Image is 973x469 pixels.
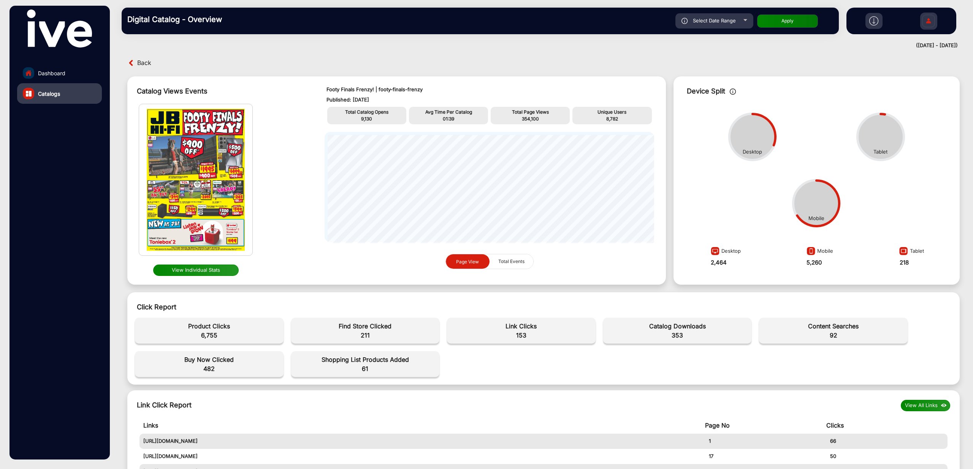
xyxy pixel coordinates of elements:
[607,322,748,331] span: Catalog Downloads
[921,9,937,35] img: Sign%20Up.svg
[137,400,192,411] div: Link Click Report
[139,355,280,364] span: Buy Now Clicked
[329,109,404,116] p: Total Catalog Opens
[897,244,924,258] div: Tablet
[808,215,824,222] div: Mobile
[757,14,818,28] button: Apply
[137,86,311,96] div: Catalog Views Events
[139,322,280,331] span: Product Clicks
[295,364,436,373] span: 61
[27,10,92,48] img: vmg-logo
[763,322,904,331] span: Content Searches
[607,331,748,340] span: 353
[805,246,817,258] img: image
[38,69,65,77] span: Dashboard
[451,322,592,331] span: Link Clicks
[131,314,956,381] div: event-details-1
[114,42,958,49] div: ([DATE] - [DATE])
[826,449,948,464] td: 50
[137,302,950,312] div: Click Report
[687,87,725,95] span: Device Split
[730,89,736,95] img: icon
[709,246,721,258] img: image
[901,400,950,411] button: View All Links
[574,109,650,116] p: Unique Users
[693,17,736,24] span: Select Date Range
[763,331,904,340] span: 92
[494,254,529,269] span: Total Events
[139,417,705,434] td: Links
[490,254,533,269] button: Total Events
[826,417,948,434] td: Clicks
[606,116,618,122] span: 8,782
[361,116,372,122] span: 9,130
[743,148,762,156] div: Desktop
[295,355,436,364] span: Shopping List Products Added
[711,259,727,266] strong: 2,464
[17,83,102,104] a: Catalogs
[869,16,878,25] img: h2download.svg
[443,116,454,122] span: 01:39
[326,96,653,104] p: Published: [DATE]
[705,434,826,449] td: 1
[139,449,705,464] td: [URL][DOMAIN_NAME]
[295,322,436,331] span: Find Store Clicked
[446,254,490,269] button: Page View
[411,109,486,116] p: Avg Time Per Catalog
[451,331,592,340] span: 153
[522,116,539,122] span: 354,100
[25,70,32,76] img: home
[127,59,135,67] img: back arrow
[873,148,887,156] div: Tablet
[153,265,239,276] button: View Individual Stats
[493,109,568,116] p: Total Page Views
[127,15,234,24] h3: Digital Catalog - Overview
[705,449,826,464] td: 17
[38,90,60,98] span: Catalogs
[139,104,252,255] img: img
[445,254,534,269] mat-button-toggle-group: graph selection
[139,364,280,373] span: 482
[897,246,910,258] img: image
[709,244,741,258] div: Desktop
[26,91,32,97] img: catalog
[326,86,653,93] p: Footy Finals Frenzy! | footy-finals-frenzy
[681,18,688,24] img: icon
[807,259,822,266] strong: 5,260
[900,259,909,266] strong: 218
[826,434,948,449] td: 66
[17,63,102,83] a: Dashboard
[137,57,151,69] span: Back
[805,244,833,258] div: Mobile
[139,331,280,340] span: 6,755
[456,258,479,264] span: Page View
[705,417,826,434] td: Page No
[139,434,705,449] td: [URL][DOMAIN_NAME]
[295,331,436,340] span: 211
